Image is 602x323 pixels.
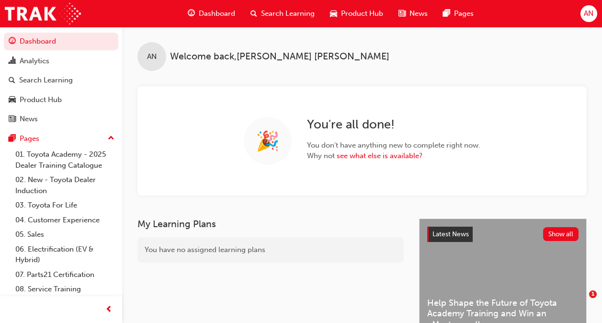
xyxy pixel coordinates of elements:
div: Pages [20,133,39,144]
a: Dashboard [4,33,118,50]
span: Pages [454,8,474,19]
a: car-iconProduct Hub [322,4,391,23]
span: search-icon [9,76,15,85]
a: Latest NewsShow all [427,227,579,242]
span: pages-icon [443,8,450,20]
iframe: Intercom live chat [569,290,592,313]
a: 05. Sales [11,227,118,242]
span: Welcome back , [PERSON_NAME] [PERSON_NAME] [170,51,389,62]
div: News [20,114,38,125]
span: car-icon [9,96,16,104]
span: search-icon [250,8,257,20]
a: guage-iconDashboard [180,4,243,23]
a: news-iconNews [391,4,435,23]
h3: My Learning Plans [137,219,404,230]
span: You don't have anything new to complete right now. [307,140,480,151]
span: up-icon [108,132,114,145]
span: 🎉 [256,136,280,147]
span: pages-icon [9,135,16,143]
a: 08. Service Training [11,282,118,297]
span: Product Hub [341,8,383,19]
span: News [409,8,428,19]
a: Analytics [4,52,118,70]
h2: You're all done! [307,117,480,132]
a: 07. Parts21 Certification [11,267,118,282]
a: pages-iconPages [435,4,481,23]
a: 02. New - Toyota Dealer Induction [11,173,118,198]
span: chart-icon [9,57,16,66]
span: prev-icon [105,304,113,316]
span: AN [584,8,593,19]
span: Why not [307,150,480,161]
div: Analytics [20,56,49,67]
span: guage-icon [188,8,195,20]
button: Pages [4,130,118,148]
a: see what else is available? [337,151,422,160]
span: Latest News [432,230,469,238]
a: 03. Toyota For Life [11,198,118,213]
a: 06. Electrification (EV & Hybrid) [11,242,118,267]
a: 04. Customer Experience [11,213,118,228]
a: 01. Toyota Academy - 2025 Dealer Training Catalogue [11,147,118,173]
span: news-icon [398,8,406,20]
span: news-icon [9,115,16,124]
a: Search Learning [4,71,118,89]
button: Show all [543,227,579,241]
div: Search Learning [19,75,73,86]
a: Product Hub [4,91,118,109]
span: guage-icon [9,37,16,46]
span: AN [147,51,157,62]
div: You have no assigned learning plans [137,237,404,263]
a: News [4,110,118,128]
span: car-icon [330,8,337,20]
span: 1 [589,290,597,298]
img: Trak [5,3,81,24]
button: AN [580,5,597,22]
span: Search Learning [261,8,315,19]
a: search-iconSearch Learning [243,4,322,23]
span: Dashboard [199,8,235,19]
button: DashboardAnalyticsSearch LearningProduct HubNews [4,31,118,130]
div: Product Hub [20,94,62,105]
